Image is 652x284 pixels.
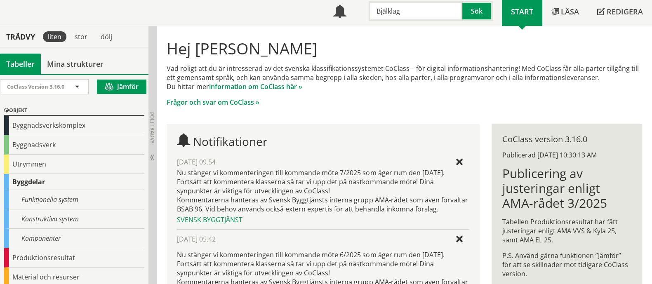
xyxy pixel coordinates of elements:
[4,209,144,229] div: Konstruktiva system
[511,7,533,16] span: Start
[502,135,631,144] div: CoClass version 3.16.0
[4,116,144,135] div: Byggnadsverkskomplex
[502,150,631,160] div: Publicerad [DATE] 10:30:13 AM
[369,1,462,21] input: Sök
[502,166,631,211] h1: Publicering av justeringar enligt AMA-rådet 3/2025
[607,7,643,16] span: Redigera
[177,157,216,167] span: [DATE] 09.54
[4,174,144,190] div: Byggdelar
[167,98,259,107] a: Frågor och svar om CoClass »
[177,235,216,244] span: [DATE] 05.42
[561,7,579,16] span: Läsa
[41,54,110,74] a: Mina strukturer
[333,6,346,19] span: Notifikationer
[4,135,144,155] div: Byggnadsverk
[2,32,40,41] div: Trädvy
[167,39,642,57] h1: Hej [PERSON_NAME]
[96,31,117,42] div: dölj
[462,1,493,21] button: Sök
[4,155,144,174] div: Utrymmen
[7,83,64,90] span: CoClass Version 3.16.0
[43,31,66,42] div: liten
[209,82,302,91] a: information om CoClass här »
[502,251,631,278] p: P.S. Använd gärna funktionen ”Jämför” för att se skillnader mot tidigare CoClass version.
[70,31,92,42] div: stor
[193,134,267,149] span: Notifikationer
[4,106,144,116] div: Objekt
[167,64,642,91] p: Vad roligt att du är intresserad av det svenska klassifikationssystemet CoClass – för digital inf...
[149,111,156,143] span: Dölj trädvy
[177,168,469,214] div: Nu stänger vi kommenteringen till kommande möte 7/2025 som äger rum den [DATE]. Fortsätt att komm...
[177,215,469,224] div: Svensk Byggtjänst
[4,229,144,248] div: Komponenter
[4,248,144,268] div: Produktionsresultat
[4,190,144,209] div: Funktionella system
[502,217,631,244] p: Tabellen Produktionsresultat har fått justeringar enligt AMA VVS & Kyla 25, samt AMA EL 25.
[97,80,146,94] button: Jämför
